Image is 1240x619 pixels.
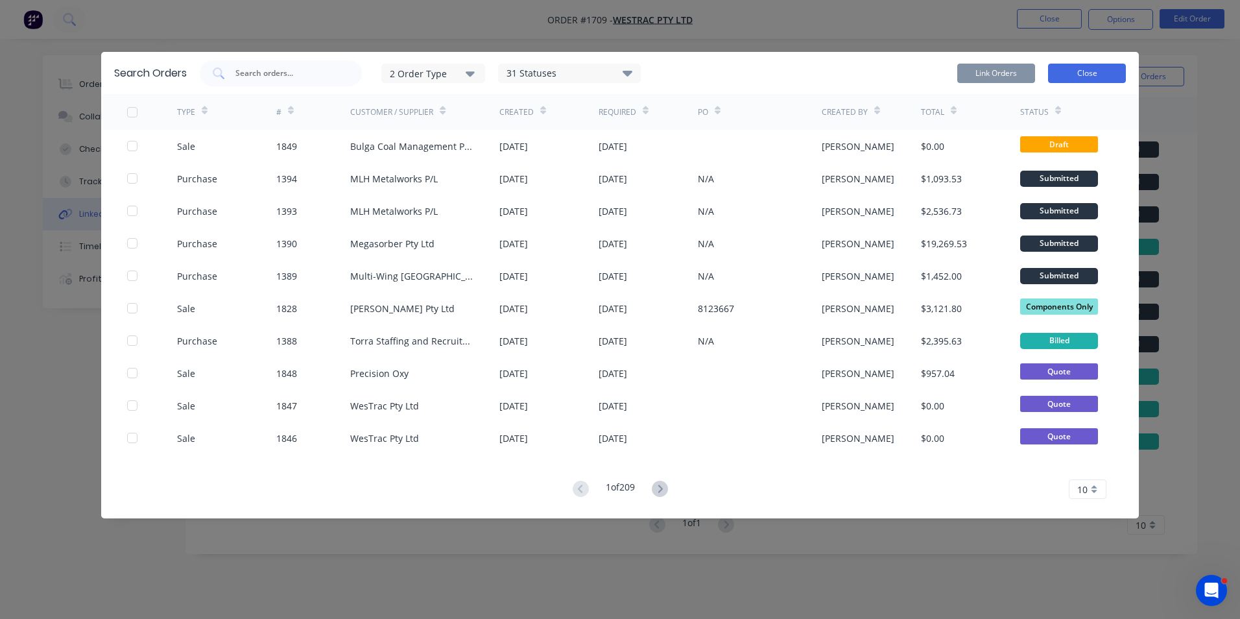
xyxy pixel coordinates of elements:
[1020,268,1098,284] div: Submitted
[698,302,734,315] div: 8123667
[599,302,627,315] div: [DATE]
[276,269,297,283] div: 1389
[921,204,962,218] div: $2,536.73
[698,269,714,283] div: N/A
[606,480,635,499] div: 1 of 209
[499,172,528,186] div: [DATE]
[350,399,419,413] div: WesTrac Pty Ltd
[276,204,297,218] div: 1393
[822,106,868,118] div: Created By
[276,302,297,315] div: 1828
[921,302,962,315] div: $3,121.80
[276,334,297,348] div: 1388
[921,399,944,413] div: $0.00
[276,237,297,250] div: 1390
[1020,333,1098,349] div: Billed
[822,269,894,283] div: [PERSON_NAME]
[599,334,627,348] div: [DATE]
[957,64,1035,83] button: Link Orders
[698,334,714,348] div: N/A
[822,302,894,315] div: [PERSON_NAME]
[698,172,714,186] div: N/A
[499,106,534,118] div: Created
[177,269,217,283] div: Purchase
[822,431,894,445] div: [PERSON_NAME]
[350,302,455,315] div: [PERSON_NAME] Pty Ltd
[599,431,627,445] div: [DATE]
[499,204,528,218] div: [DATE]
[177,399,195,413] div: Sale
[921,172,962,186] div: $1,093.53
[381,64,485,83] button: 2 Order Type
[276,106,281,118] div: #
[1020,171,1098,187] div: Submitted
[698,237,714,250] div: N/A
[350,431,419,445] div: WesTrac Pty Ltd
[1020,428,1098,444] span: Quote
[177,367,195,380] div: Sale
[1196,575,1227,606] iframe: Intercom live chat
[599,237,627,250] div: [DATE]
[234,67,342,80] input: Search orders...
[1077,483,1088,496] span: 10
[599,367,627,380] div: [DATE]
[599,172,627,186] div: [DATE]
[1020,298,1098,315] span: Components Only
[499,140,528,153] div: [DATE]
[350,334,473,348] div: Torra Staffing and Recruitment
[1020,363,1098,380] span: Quote
[1020,236,1098,252] div: Submitted
[177,431,195,445] div: Sale
[599,399,627,413] div: [DATE]
[499,237,528,250] div: [DATE]
[177,334,217,348] div: Purchase
[1020,106,1049,118] div: Status
[921,269,962,283] div: $1,452.00
[599,140,627,153] div: [DATE]
[177,204,217,218] div: Purchase
[822,204,894,218] div: [PERSON_NAME]
[822,237,894,250] div: [PERSON_NAME]
[921,334,962,348] div: $2,395.63
[499,302,528,315] div: [DATE]
[822,367,894,380] div: [PERSON_NAME]
[276,431,297,445] div: 1846
[276,140,297,153] div: 1849
[822,172,894,186] div: [PERSON_NAME]
[276,367,297,380] div: 1848
[177,106,195,118] div: TYPE
[350,140,473,153] div: Bulga Coal Management Pty Ltd
[921,140,944,153] div: $0.00
[1020,136,1098,152] span: Draft
[698,204,714,218] div: N/A
[350,204,438,218] div: MLH Metalworks P/L
[499,431,528,445] div: [DATE]
[177,172,217,186] div: Purchase
[499,334,528,348] div: [DATE]
[921,237,967,250] div: $19,269.53
[499,66,640,80] div: 31 Statuses
[499,367,528,380] div: [DATE]
[698,106,708,118] div: PO
[921,367,955,380] div: $957.04
[1048,64,1126,83] button: Close
[822,399,894,413] div: [PERSON_NAME]
[350,237,435,250] div: Megasorber Pty Ltd
[350,172,438,186] div: MLH Metalworks P/L
[921,431,944,445] div: $0.00
[1020,203,1098,219] div: Submitted
[350,106,433,118] div: Customer / Supplier
[177,302,195,315] div: Sale
[822,140,894,153] div: [PERSON_NAME]
[1020,396,1098,412] span: Quote
[499,399,528,413] div: [DATE]
[350,367,409,380] div: Precision Oxy
[276,399,297,413] div: 1847
[599,204,627,218] div: [DATE]
[921,106,944,118] div: Total
[114,66,187,81] div: Search Orders
[499,269,528,283] div: [DATE]
[599,269,627,283] div: [DATE]
[350,269,473,283] div: Multi-Wing [GEOGRAPHIC_DATA]
[276,172,297,186] div: 1394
